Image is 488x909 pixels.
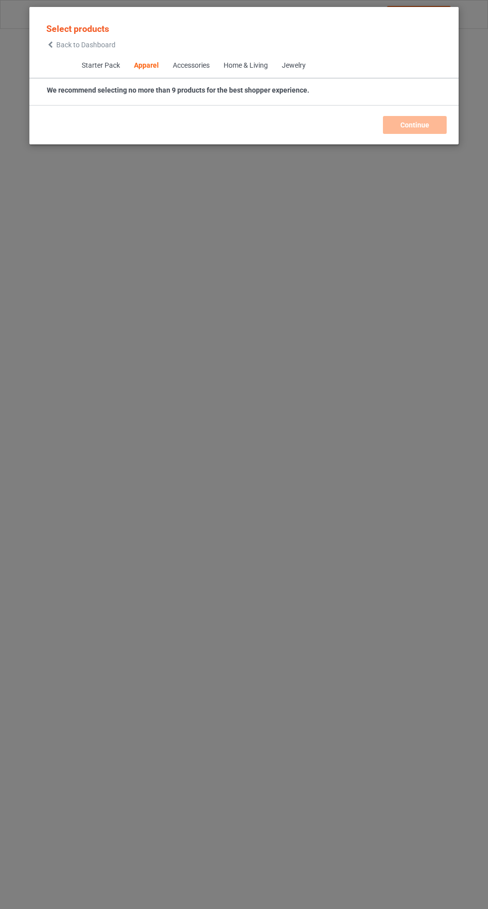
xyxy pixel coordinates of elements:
[223,61,267,71] div: Home & Living
[281,61,305,71] div: Jewelry
[74,54,126,78] span: Starter Pack
[133,61,158,71] div: Apparel
[46,23,109,34] span: Select products
[47,86,309,94] strong: We recommend selecting no more than 9 products for the best shopper experience.
[172,61,209,71] div: Accessories
[56,41,116,49] span: Back to Dashboard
